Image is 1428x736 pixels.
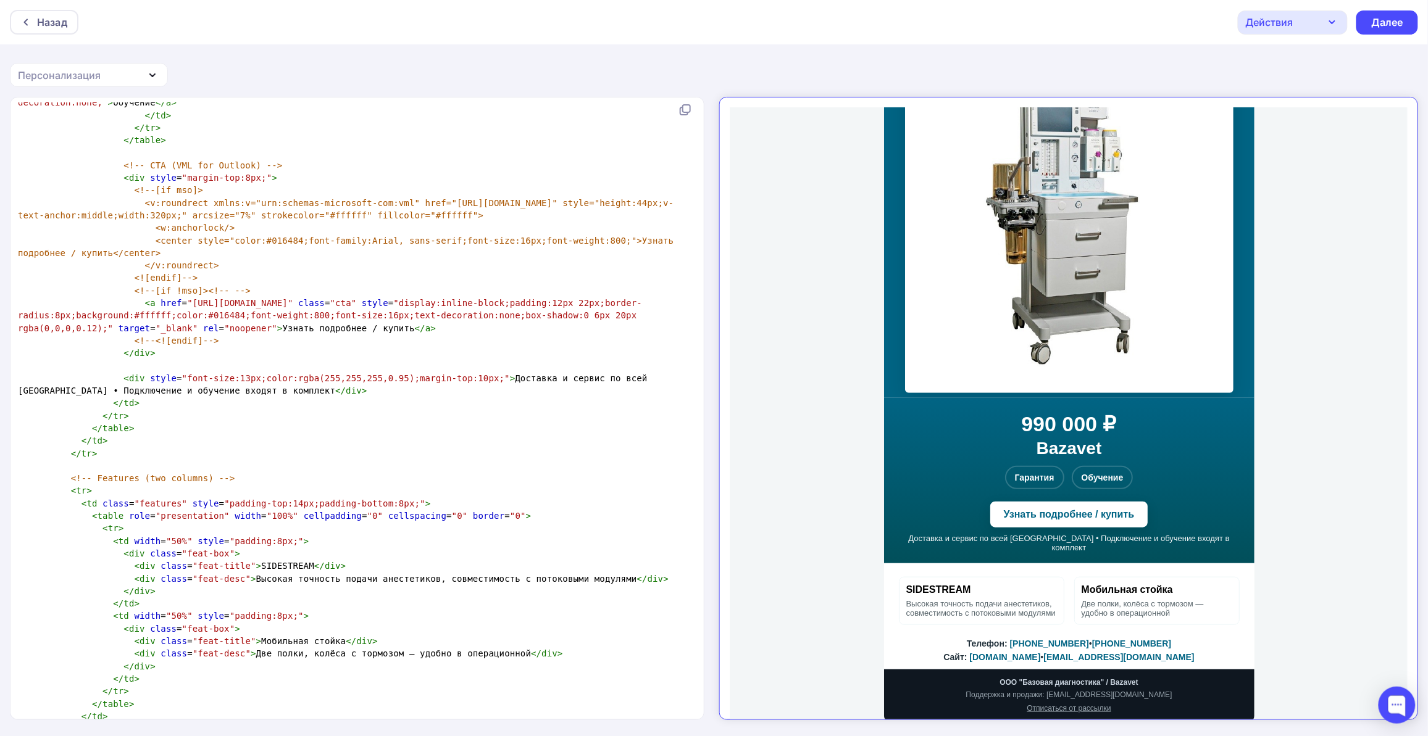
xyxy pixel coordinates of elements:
span: style [150,173,177,183]
span: </ [71,449,81,458]
span: > [129,699,135,709]
span: < [145,298,151,308]
span: div [325,561,341,571]
span: > [235,548,240,558]
span: border [473,511,504,521]
a: Узнать подробнее / купить [261,394,418,420]
span: </ [123,135,134,145]
span: "margin-top:8px;" [182,173,272,183]
div: Поддержка и продажи: [EMAIL_ADDRESS][DOMAIN_NAME] [164,583,515,592]
span: div [135,661,151,671]
span: "font-size:13px;color:rgba(255,255,255,0.95);margin-top:10px;" [182,373,510,383]
span: <![endif]--> [135,273,198,283]
span: td [123,674,134,684]
a: Обучение [342,358,404,382]
span: div [140,636,156,646]
strong: ООО "Базовая диагностика" / Bazavet [270,571,408,579]
span: div [135,348,151,358]
span: > [108,97,114,107]
span: > [256,636,262,646]
span: table [135,135,161,145]
span: "feat-title" [193,636,256,646]
div: Персонализация [18,68,101,83]
a: [PHONE_NUMBER] [280,531,359,541]
a: Гарантия [275,358,335,382]
span: "_blank" [156,323,198,333]
span: "feat-title" [193,561,256,571]
span: > [161,135,166,145]
span: td [92,711,102,721]
span: class [161,574,187,584]
span: > [102,711,108,721]
span: </ [123,586,134,596]
span: = [18,173,277,183]
span: width [235,511,261,521]
div: SIDESTREAM [177,477,327,488]
div: Назад [37,15,67,30]
span: class [150,548,177,558]
span: <w:anchorlock/> [156,223,235,233]
span: tr [113,411,123,421]
span: < [123,373,129,383]
span: > [150,661,156,671]
span: "feat-box" [182,548,235,558]
span: </ [314,561,325,571]
span: > [430,323,436,333]
span: "features" [135,498,188,508]
span: "feat-desc" [193,574,251,584]
span: > [86,486,92,495]
span: div [129,373,145,383]
span: > [510,373,516,383]
span: > [425,498,431,508]
a: [DOMAIN_NAME] [240,545,311,555]
span: div [129,548,145,558]
span: class [150,624,177,634]
span: td [119,611,129,621]
span: table [102,699,129,709]
span: < [113,611,119,621]
span: </ [531,648,541,658]
span: < [135,561,140,571]
span: style [198,611,224,621]
span: style [362,298,388,308]
span: width [135,536,161,546]
span: tr [76,486,86,495]
span: "[URL][DOMAIN_NAME]" [187,298,293,308]
span: div [541,648,557,658]
div: Доставка и сервис по всей [GEOGRAPHIC_DATA] • Подключение и обучение входят в комплект [163,426,516,445]
span: "50%" [166,536,193,546]
span: = = [18,536,309,546]
span: > [251,574,256,584]
span: </v:roundrect> [145,260,219,270]
span: < [123,173,129,183]
span: div [129,173,145,183]
span: > [272,173,277,183]
span: cellpadding [304,511,362,521]
span: > [277,323,283,333]
span: > [135,674,140,684]
span: div [140,648,156,658]
button: Действия [1238,10,1348,35]
span: class [161,648,187,658]
span: class [102,498,129,508]
span: </ [102,686,113,696]
span: class [161,561,187,571]
span: "0" [367,511,383,521]
span: "cta" [330,298,357,308]
span: > [129,423,135,433]
span: > [102,436,108,445]
span: rel [203,323,219,333]
span: < [71,486,77,495]
span: td [119,536,129,546]
span: </ [81,436,92,445]
span: class [161,636,187,646]
span: </ [113,398,123,408]
span: < [81,498,87,508]
div: Далее [1371,15,1403,30]
span: > [362,386,367,395]
span: < [123,624,129,634]
span: > [92,449,98,458]
span: style [198,536,224,546]
span: div [135,586,151,596]
span: < [135,636,140,646]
